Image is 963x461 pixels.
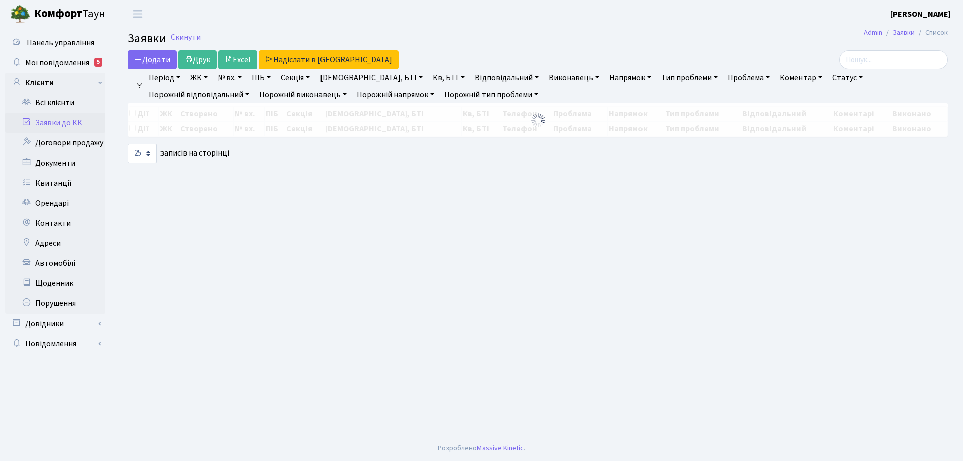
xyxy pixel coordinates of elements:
[255,86,351,103] a: Порожній виконавець
[890,9,951,20] b: [PERSON_NAME]
[438,443,525,454] div: Розроблено .
[34,6,105,23] span: Таун
[724,69,774,86] a: Проблема
[776,69,826,86] a: Коментар
[94,58,102,67] div: 5
[915,27,948,38] li: Список
[440,86,542,103] a: Порожній тип проблеми
[5,33,105,53] a: Панель управління
[134,54,170,65] span: Додати
[849,22,963,43] nav: breadcrumb
[5,53,105,73] a: Мої повідомлення5
[5,314,105,334] a: Довідники
[316,69,427,86] a: [DEMOGRAPHIC_DATA], БТІ
[25,57,89,68] span: Мої повідомлення
[530,112,546,128] img: Обробка...
[5,253,105,273] a: Автомобілі
[145,86,253,103] a: Порожній відповідальний
[828,69,867,86] a: Статус
[128,144,157,163] select: записів на сторінці
[248,69,275,86] a: ПІБ
[5,153,105,173] a: Документи
[218,50,257,69] a: Excel
[214,69,246,86] a: № вх.
[5,193,105,213] a: Орендарі
[171,33,201,42] a: Скинути
[545,69,603,86] a: Виконавець
[34,6,82,22] b: Комфорт
[125,6,150,22] button: Переключити навігацію
[186,69,212,86] a: ЖК
[471,69,543,86] a: Відповідальний
[5,213,105,233] a: Контакти
[259,50,399,69] a: Надіслати в [GEOGRAPHIC_DATA]
[605,69,655,86] a: Напрямок
[5,233,105,253] a: Адреси
[277,69,314,86] a: Секція
[890,8,951,20] a: [PERSON_NAME]
[657,69,722,86] a: Тип проблеми
[5,73,105,93] a: Клієнти
[5,273,105,293] a: Щоденник
[10,4,30,24] img: logo.png
[429,69,468,86] a: Кв, БТІ
[5,293,105,314] a: Порушення
[128,50,177,69] a: Додати
[5,173,105,193] a: Квитанції
[353,86,438,103] a: Порожній напрямок
[128,144,229,163] label: записів на сторінці
[839,50,948,69] input: Пошук...
[5,113,105,133] a: Заявки до КК
[5,93,105,113] a: Всі клієнти
[893,27,915,38] a: Заявки
[128,30,166,47] span: Заявки
[864,27,882,38] a: Admin
[5,133,105,153] a: Договори продажу
[178,50,217,69] a: Друк
[27,37,94,48] span: Панель управління
[477,443,524,453] a: Massive Kinetic
[5,334,105,354] a: Повідомлення
[145,69,184,86] a: Період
